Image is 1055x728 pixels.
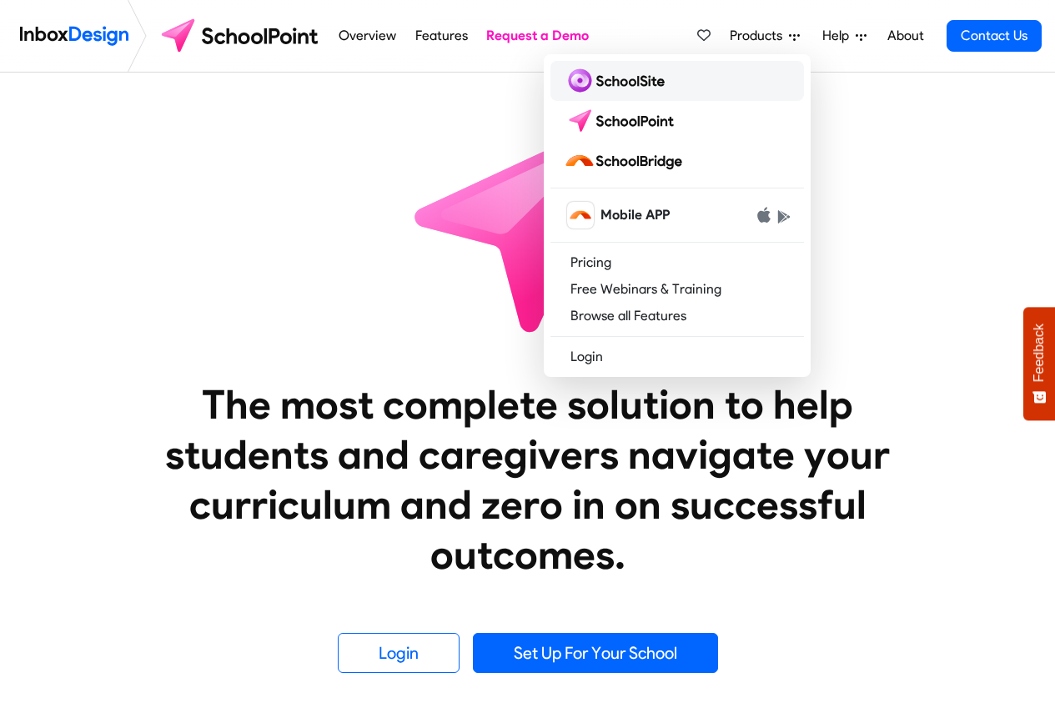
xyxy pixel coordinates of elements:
a: Free Webinars & Training [550,276,804,303]
a: Browse all Features [550,303,804,329]
span: Feedback [1032,324,1047,382]
span: Products [730,26,789,46]
a: Help [816,19,873,53]
a: Login [550,344,804,370]
a: Login [338,633,460,673]
img: icon_schoolpoint.svg [378,73,678,373]
div: Products [544,54,811,377]
a: Request a Demo [482,19,594,53]
span: Mobile APP [600,205,670,225]
img: schoolbridge logo [564,148,689,174]
heading: The most complete solution to help students and caregivers navigate your curriculum and zero in o... [132,379,924,580]
img: schoolsite logo [564,68,671,94]
img: schoolpoint logo [564,108,681,134]
a: schoolbridge icon Mobile APP [550,195,804,235]
a: Contact Us [947,20,1042,52]
a: Pricing [550,249,804,276]
span: Help [822,26,856,46]
a: About [882,19,928,53]
button: Feedback - Show survey [1023,307,1055,420]
img: schoolbridge icon [567,202,594,228]
a: Features [410,19,472,53]
a: Set Up For Your School [473,633,718,673]
a: Overview [334,19,401,53]
img: schoolpoint logo [153,16,329,56]
a: Products [723,19,806,53]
